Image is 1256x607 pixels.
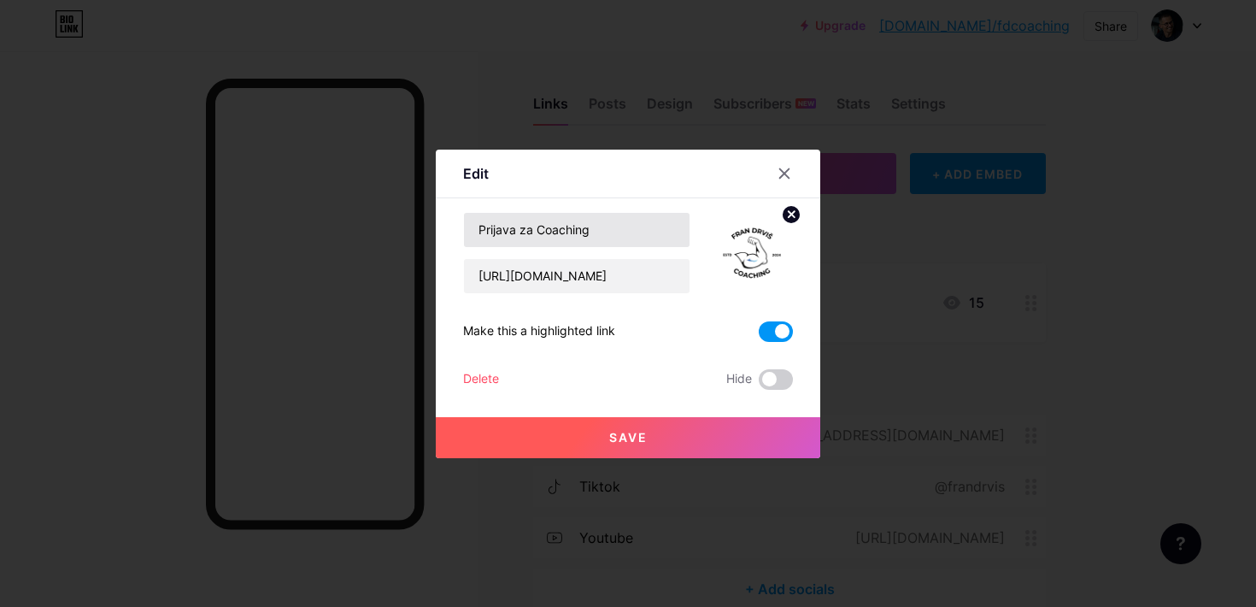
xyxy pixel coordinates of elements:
[464,259,690,293] input: URL
[609,430,648,445] span: Save
[463,369,499,390] div: Delete
[436,417,820,458] button: Save
[711,212,793,294] img: link_thumbnail
[463,321,615,342] div: Make this a highlighted link
[464,213,690,247] input: Title
[463,163,489,184] div: Edit
[726,369,752,390] span: Hide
